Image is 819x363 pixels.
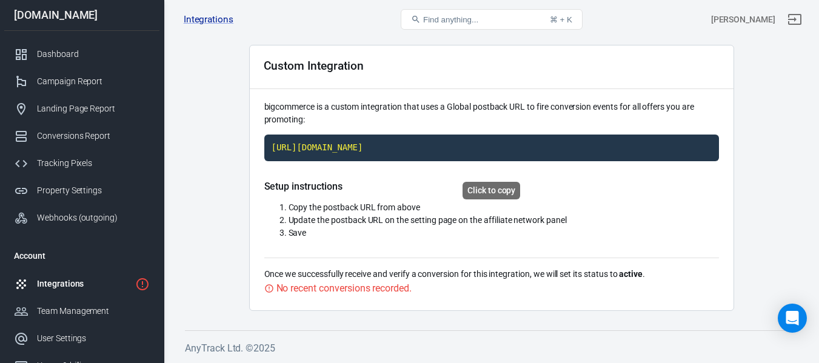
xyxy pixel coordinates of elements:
[37,305,150,318] div: Team Management
[289,228,307,238] span: Save
[37,157,150,170] div: Tracking Pixels
[276,281,412,296] div: No recent conversions recorded.
[4,241,159,270] li: Account
[264,268,719,281] p: Once we successfully receive and verify a conversion for this integration, we will set its status...
[37,48,150,61] div: Dashboard
[264,181,719,193] h5: Setup instructions
[264,101,719,126] p: bigcommerce is a custom integration that uses a Global postback URL to fire conversion events for...
[711,13,775,26] div: Account id: urbQMKm7
[4,204,159,231] a: Webhooks (outgoing)
[4,68,159,95] a: Campaign Report
[264,59,364,72] div: Custom Integration
[4,150,159,177] a: Tracking Pixels
[778,304,807,333] div: Open Intercom Messenger
[4,95,159,122] a: Landing Page Report
[4,298,159,325] a: Team Management
[401,9,583,30] button: Find anything...⌘ + K
[780,5,809,34] a: Sign out
[4,10,159,21] div: [DOMAIN_NAME]
[37,211,150,224] div: Webhooks (outgoing)
[37,102,150,115] div: Landing Page Report
[289,202,420,212] span: Copy the postback URL from above
[264,135,719,161] code: Click to copy
[463,182,520,199] div: Click to copy
[184,13,233,26] a: Integrations
[550,15,572,24] div: ⌘ + K
[135,277,150,291] svg: 1 networks not verified yet
[4,177,159,204] a: Property Settings
[37,75,150,88] div: Campaign Report
[37,278,130,290] div: Integrations
[423,15,478,24] span: Find anything...
[37,130,150,142] div: Conversions Report
[4,41,159,68] a: Dashboard
[4,325,159,352] a: User Settings
[4,270,159,298] a: Integrations
[37,184,150,197] div: Property Settings
[4,122,159,150] a: Conversions Report
[619,269,643,279] strong: active
[37,332,150,345] div: User Settings
[289,215,567,225] span: Update the postback URL on the setting page on the affiliate network panel
[185,341,798,356] h6: AnyTrack Ltd. © 2025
